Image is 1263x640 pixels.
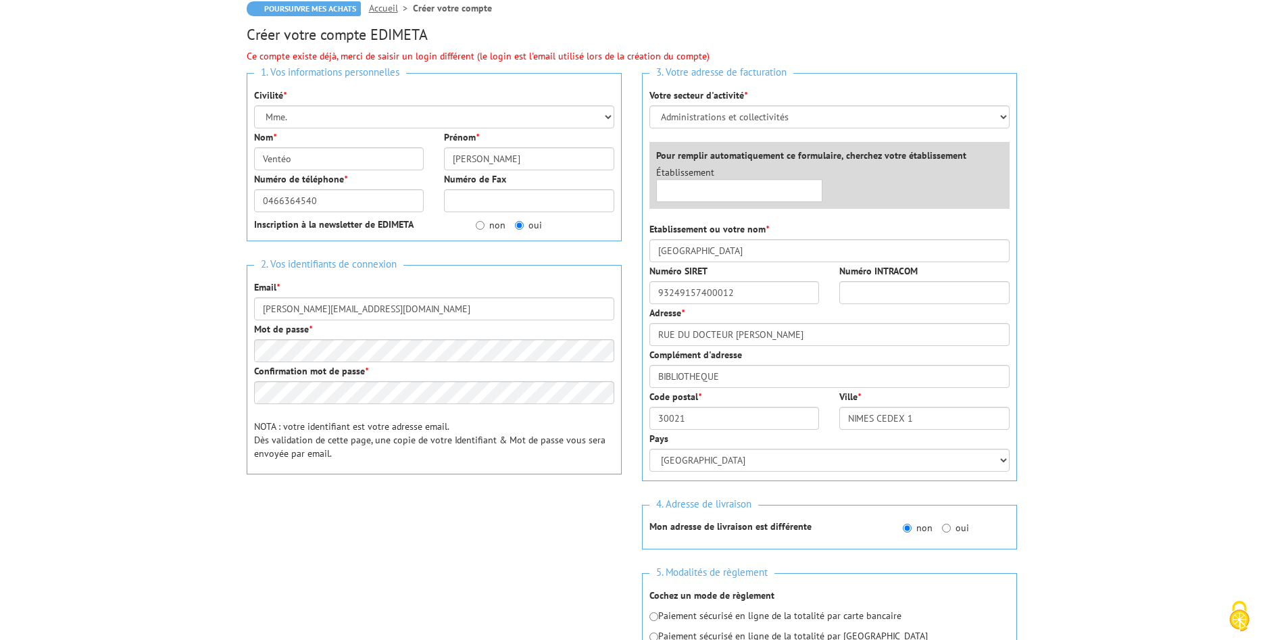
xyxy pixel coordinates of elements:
label: Mot de passe [254,322,312,336]
label: Email [254,280,280,294]
input: oui [515,221,524,230]
span: 3. Votre adresse de facturation [649,64,793,82]
iframe: reCAPTCHA [247,498,452,551]
span: 4. Adresse de livraison [649,495,758,514]
label: Numéro INTRACOM [839,264,918,278]
li: Créer votre compte [413,1,492,15]
button: Cookies (fenêtre modale) [1216,594,1263,640]
a: Accueil [369,2,413,14]
label: non [903,521,933,535]
div: Établissement [646,166,833,202]
label: Votre secteur d'activité [649,89,747,102]
label: Etablissement ou votre nom [649,222,769,236]
label: non [476,218,505,232]
a: Poursuivre mes achats [247,1,361,16]
label: Ville [839,390,861,403]
label: Nom [254,130,276,144]
label: Civilité [254,89,287,102]
strong: Inscription à la newsletter de EDIMETA [254,218,414,230]
span: 5. Modalités de règlement [649,564,774,582]
label: Code postal [649,390,701,403]
p: NOTA : votre identifiant est votre adresse email. Dès validation de cette page, une copie de votr... [254,420,614,460]
label: Pays [649,432,668,445]
p: Paiement sécurisé en ligne de la totalité par carte bancaire [649,609,1010,622]
label: oui [515,218,542,232]
input: oui [942,524,951,533]
input: non [476,221,485,230]
label: Adresse [649,306,685,320]
label: Numéro SIRET [649,264,708,278]
label: Confirmation mot de passe [254,364,368,378]
img: Cookies (fenêtre modale) [1222,599,1256,633]
label: Pour remplir automatiquement ce formulaire, cherchez votre établissement [656,149,966,162]
h2: Créer votre compte EDIMETA [247,26,1017,43]
label: Numéro de téléphone [254,172,347,186]
label: Prénom [444,130,479,144]
div: Ce compte existe déjà, merci de saisir un login différent (le login est l'email utilisé lors de l... [247,49,1017,63]
span: 2. Vos identifiants de connexion [254,255,403,274]
label: Complément d'adresse [649,348,742,362]
strong: Cochez un mode de règlement [649,589,774,601]
label: Numéro de Fax [444,172,506,186]
span: 1. Vos informations personnelles [254,64,406,82]
strong: Mon adresse de livraison est différente [649,520,812,533]
input: non [903,524,912,533]
label: oui [942,521,969,535]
